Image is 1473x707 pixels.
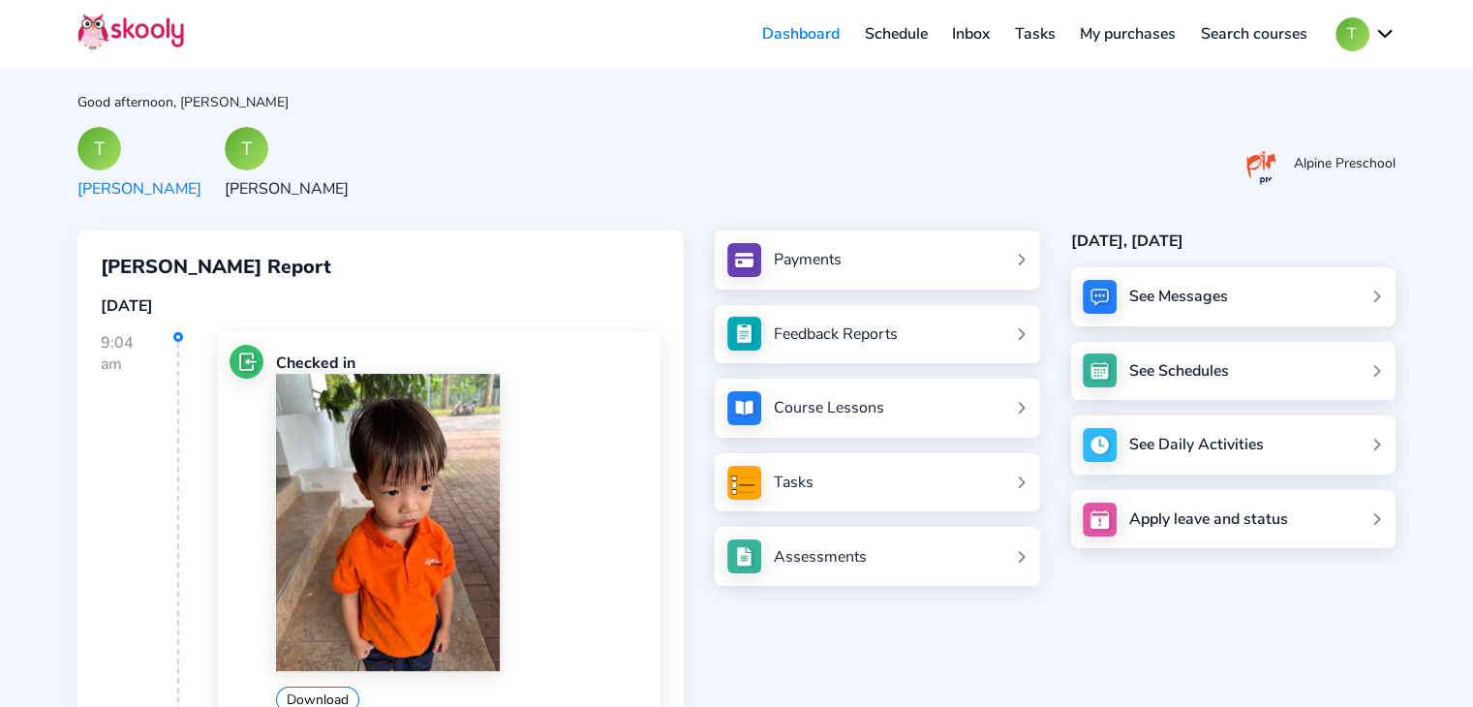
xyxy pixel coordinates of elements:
div: T [77,127,121,170]
a: Tasks [727,466,1028,500]
a: Dashboard [750,18,852,49]
a: Feedback Reports [727,317,1028,351]
img: tasksForMpWeb.png [727,466,761,500]
div: [DATE], [DATE] [1071,231,1396,252]
div: Alpine Preschool [1294,154,1396,172]
a: Assessments [727,539,1028,573]
div: Course Lessons [774,397,884,418]
button: Tchevron down outline [1335,17,1396,51]
div: am [101,353,177,375]
img: 202311300112031712823131077634324ktNhyXDWjFw2u5aRO.png [1246,141,1275,185]
img: courses.jpg [727,391,761,425]
a: Search courses [1188,18,1320,49]
a: My purchases [1067,18,1188,49]
img: messages.jpg [1083,280,1117,314]
div: [DATE] [101,295,660,317]
a: See Schedules [1071,342,1396,401]
img: schedule.jpg [1083,353,1117,387]
img: apply_leave.jpg [1083,503,1117,537]
div: Payments [774,249,842,270]
a: Schedule [852,18,940,49]
img: see_atten.jpg [727,317,761,351]
div: See Schedules [1129,360,1229,382]
div: [PERSON_NAME] [77,178,201,200]
a: Apply leave and status [1071,490,1396,549]
div: See Daily Activities [1129,434,1264,455]
div: Apply leave and status [1129,508,1288,530]
img: 202504070055432360334512641202758665864746716149202508280105028392229566556322.jpg [276,374,499,671]
img: assessments.jpg [727,539,761,573]
div: [PERSON_NAME] [225,178,349,200]
span: [PERSON_NAME] Report [101,254,331,280]
div: Good afternoon, [PERSON_NAME] [77,93,1396,111]
a: Course Lessons [727,391,1028,425]
div: T [225,127,268,170]
div: See Messages [1129,286,1228,307]
a: See Daily Activities [1071,415,1396,475]
img: activity.jpg [1083,428,1117,462]
a: Inbox [939,18,1002,49]
a: Payments [727,243,1028,277]
img: Skooly [77,13,184,50]
div: Feedback Reports [774,323,898,345]
div: Assessments [774,546,867,568]
div: Tasks [774,472,813,493]
a: Tasks [1002,18,1068,49]
img: payments.jpg [727,243,761,277]
div: Checked in [276,353,648,374]
img: checkin.jpg [230,345,263,379]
